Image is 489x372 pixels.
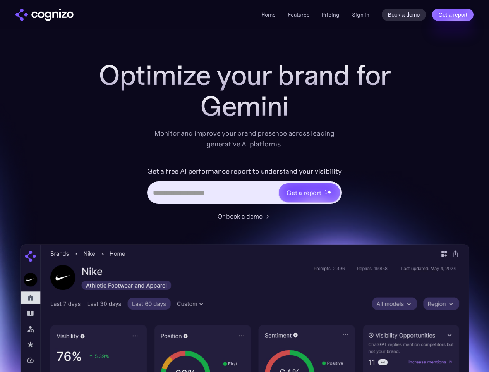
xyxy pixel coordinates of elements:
[278,183,341,203] a: Get a reportstarstarstar
[322,11,340,18] a: Pricing
[218,212,272,221] a: Or book a demo
[261,11,276,18] a: Home
[149,128,340,150] div: Monitor and improve your brand presence across leading generative AI platforms.
[15,9,74,21] a: home
[90,91,400,122] div: Gemini
[147,165,342,177] label: Get a free AI performance report to understand your visibility
[325,193,328,195] img: star
[382,9,426,21] a: Book a demo
[325,190,326,191] img: star
[352,10,369,19] a: Sign in
[432,9,474,21] a: Get a report
[15,9,74,21] img: cognizo logo
[90,60,400,91] h1: Optimize your brand for
[288,11,309,18] a: Features
[287,188,321,197] div: Get a report
[218,212,263,221] div: Or book a demo
[147,165,342,208] form: Hero URL Input Form
[327,189,332,195] img: star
